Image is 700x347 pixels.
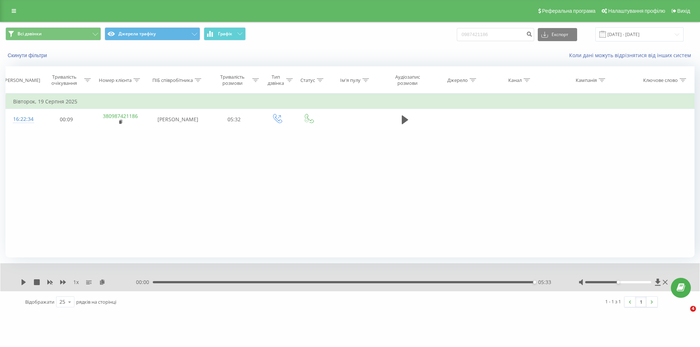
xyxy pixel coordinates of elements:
[218,31,232,36] span: Графік
[690,306,696,312] span: 4
[675,306,693,323] iframe: Intercom live chat
[40,109,93,130] td: 00:09
[677,8,690,14] span: Вихід
[3,77,40,83] div: [PERSON_NAME]
[136,279,153,286] span: 00:00
[103,113,138,119] a: 380987421186
[105,27,200,40] button: Джерела трафіку
[447,77,468,83] div: Джерело
[538,28,577,41] button: Експорт
[73,279,79,286] span: 1 x
[542,8,596,14] span: Реферальна програма
[6,94,695,109] td: Вівторок, 19 Серпня 2025
[207,109,261,130] td: 05:32
[605,298,621,305] div: 1 - 1 з 1
[13,112,32,126] div: 16:22:34
[457,28,534,41] input: Пошук за номером
[17,31,42,37] span: Всі дзвінки
[148,109,207,130] td: [PERSON_NAME]
[508,77,522,83] div: Канал
[617,281,619,284] div: Accessibility label
[608,8,665,14] span: Налаштування профілю
[214,74,250,86] div: Тривалість розмови
[635,297,646,307] a: 1
[5,27,101,40] button: Всі дзвінки
[76,299,116,305] span: рядків на сторінці
[59,298,65,305] div: 25
[152,77,193,83] div: ПІБ співробітника
[99,77,132,83] div: Номер клієнта
[643,77,678,83] div: Ключове слово
[533,281,536,284] div: Accessibility label
[538,279,551,286] span: 05:33
[25,299,54,305] span: Відображати
[576,77,597,83] div: Кампанія
[300,77,315,83] div: Статус
[569,52,695,59] a: Коли дані можуть відрізнятися вiд інших систем
[204,27,246,40] button: Графік
[267,74,284,86] div: Тип дзвінка
[5,52,51,59] button: Скинути фільтри
[46,74,83,86] div: Тривалість очікування
[386,74,429,86] div: Аудіозапис розмови
[340,77,361,83] div: Ім'я пулу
